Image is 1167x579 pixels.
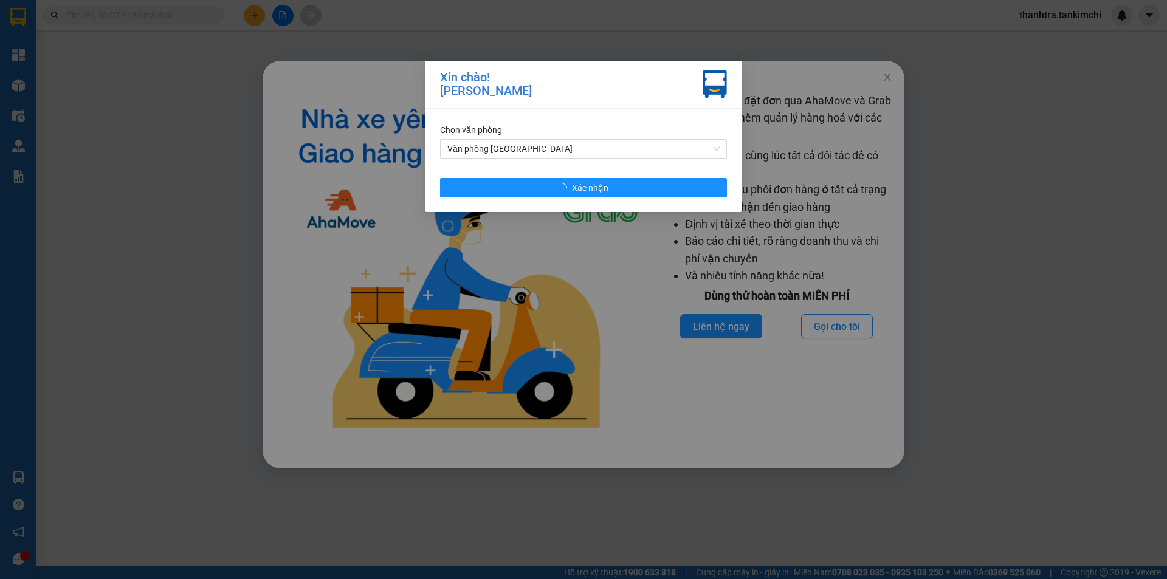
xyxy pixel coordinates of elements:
img: vxr-icon [703,70,727,98]
button: Xác nhận [440,178,727,197]
span: loading [559,183,572,192]
span: Xác nhận [572,181,608,194]
span: Văn phòng Đà Nẵng [447,140,720,158]
div: Chọn văn phòng [440,123,727,137]
div: Xin chào! [PERSON_NAME] [440,70,532,98]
